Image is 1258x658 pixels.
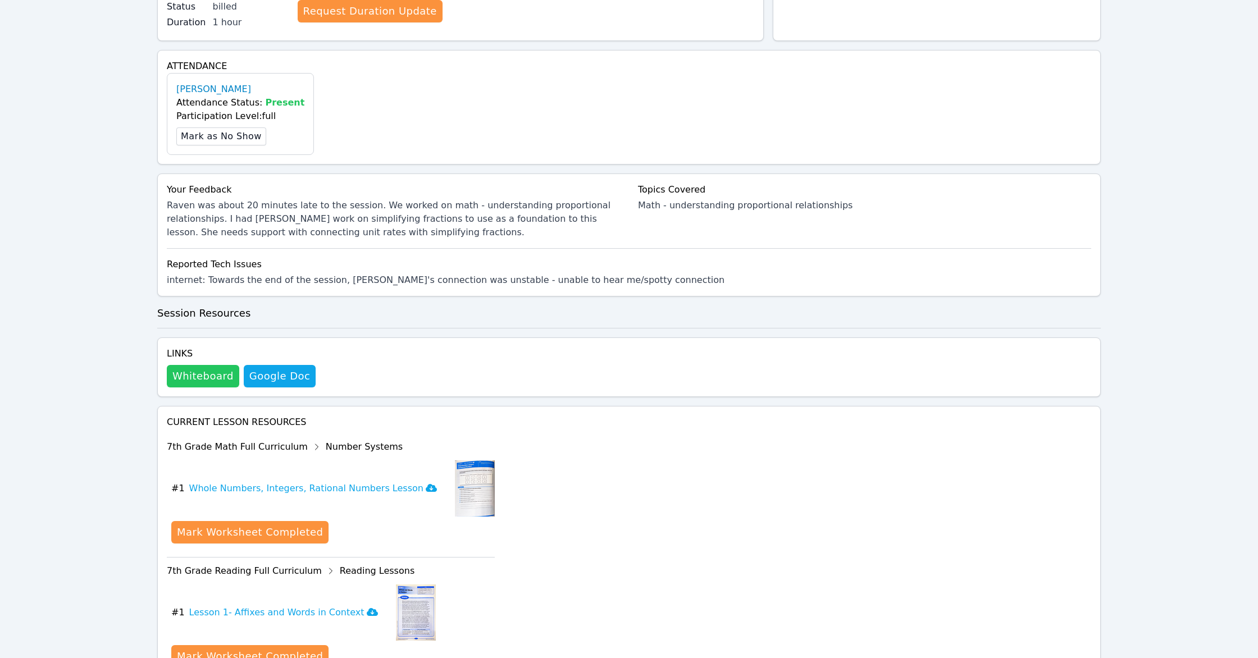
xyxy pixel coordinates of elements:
[171,521,329,543] button: Mark Worksheet Completed
[167,16,206,29] label: Duration
[171,460,446,517] button: #1Whole Numbers, Integers, Rational Numbers Lesson
[176,109,304,123] div: Participation Level: full
[167,365,239,387] button: Whiteboard
[396,584,436,641] img: Lesson 1- Affixes and Words in Context
[167,347,316,360] h4: Links
[189,606,378,619] h3: Lesson 1- Affixes and Words in Context
[244,365,316,387] a: Google Doc
[176,127,266,145] button: Mark as No Show
[167,562,495,580] div: 7th Grade Reading Full Curriculum Reading Lessons
[266,97,305,108] span: Present
[638,199,1091,212] div: Math - understanding proportional relationships
[171,606,185,619] span: # 1
[167,60,1091,73] h4: Attendance
[171,584,387,641] button: #1Lesson 1- Affixes and Words in Context
[177,524,323,540] div: Mark Worksheet Completed
[167,183,620,197] div: Your Feedback
[176,83,251,96] a: [PERSON_NAME]
[167,415,1091,429] h4: Current Lesson Resources
[176,96,304,109] div: Attendance Status:
[167,273,1091,287] li: internet : Towards the end of the session, [PERSON_NAME]'s connection was unstable - unable to he...
[455,460,495,517] img: Whole Numbers, Integers, Rational Numbers Lesson
[167,438,495,456] div: 7th Grade Math Full Curriculum Number Systems
[189,482,437,495] h3: Whole Numbers, Integers, Rational Numbers Lesson
[167,258,1091,271] div: Reported Tech Issues
[213,16,289,29] div: 1 hour
[638,183,1091,197] div: Topics Covered
[157,305,1101,321] h3: Session Resources
[171,482,185,495] span: # 1
[167,199,620,239] div: Raven was about 20 minutes late to the session. We worked on math - understanding proportional re...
